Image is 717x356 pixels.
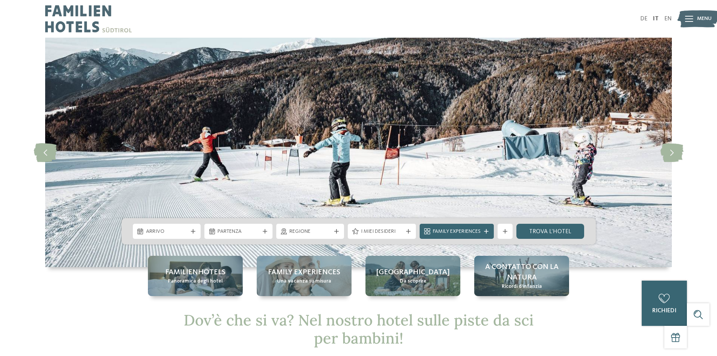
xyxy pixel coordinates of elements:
a: Hotel sulle piste da sci per bambini: divertimento senza confini Family experiences Una vacanza s... [257,256,352,296]
span: Regione [289,228,331,235]
span: Familienhotels [165,267,225,278]
a: Hotel sulle piste da sci per bambini: divertimento senza confini [GEOGRAPHIC_DATA] Da scoprire [365,256,460,296]
span: Da scoprire [400,278,426,285]
img: Hotel sulle piste da sci per bambini: divertimento senza confini [45,38,672,267]
a: Hotel sulle piste da sci per bambini: divertimento senza confini Familienhotels Panoramica degli ... [148,256,243,296]
span: Arrivo [146,228,188,235]
span: Partenza [218,228,259,235]
span: [GEOGRAPHIC_DATA] [376,267,450,278]
span: Family Experiences [433,228,481,235]
span: Una vacanza su misura [277,278,331,285]
a: EN [664,16,672,22]
a: richiedi [642,281,687,326]
a: DE [640,16,647,22]
span: Dov’è che si va? Nel nostro hotel sulle piste da sci per bambini! [184,310,534,348]
span: richiedi [652,308,676,314]
a: trova l’hotel [516,224,585,239]
span: Menu [697,15,712,23]
span: I miei desideri [361,228,403,235]
span: Panoramica degli hotel [168,278,223,285]
span: Family experiences [268,267,340,278]
a: Hotel sulle piste da sci per bambini: divertimento senza confini A contatto con la natura Ricordi... [474,256,569,296]
span: A contatto con la natura [482,262,562,283]
span: Ricordi d’infanzia [502,283,542,290]
a: IT [653,16,659,22]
